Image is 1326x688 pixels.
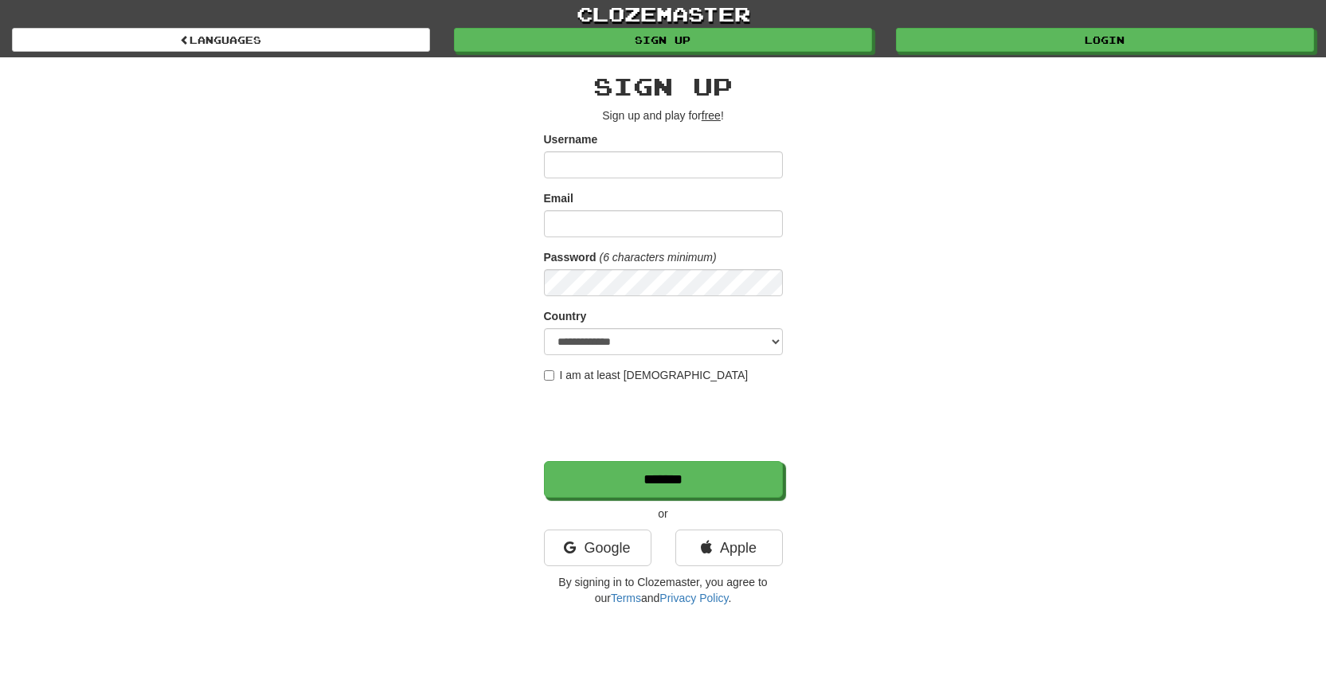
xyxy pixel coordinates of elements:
label: Password [544,249,597,265]
a: Languages [12,28,430,52]
a: Terms [611,592,641,604]
a: Privacy Policy [659,592,728,604]
u: free [702,109,721,122]
p: Sign up and play for ! [544,107,783,123]
input: I am at least [DEMOGRAPHIC_DATA] [544,370,554,381]
h2: Sign up [544,73,783,100]
a: Apple [675,530,783,566]
label: I am at least [DEMOGRAPHIC_DATA] [544,367,749,383]
label: Username [544,131,598,147]
a: Google [544,530,651,566]
p: or [544,506,783,522]
a: Sign up [454,28,872,52]
iframe: reCAPTCHA [544,391,786,453]
p: By signing in to Clozemaster, you agree to our and . [544,574,783,606]
label: Country [544,308,587,324]
em: (6 characters minimum) [600,251,717,264]
label: Email [544,190,573,206]
a: Login [896,28,1314,52]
